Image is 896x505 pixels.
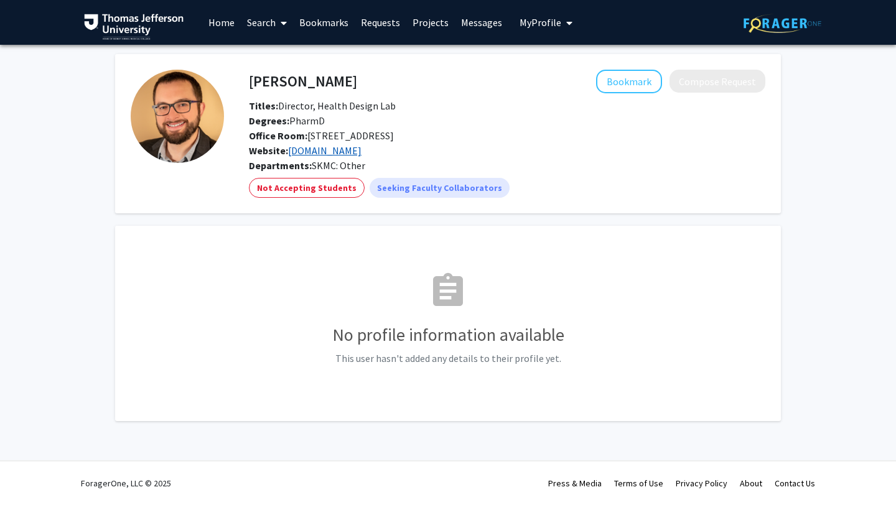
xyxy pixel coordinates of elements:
[355,1,406,44] a: Requests
[670,70,765,93] button: Compose Request to Robert Pugliese
[249,159,312,172] b: Departments:
[249,178,365,198] mat-chip: Not Accepting Students
[548,478,602,489] a: Press & Media
[81,461,171,505] div: ForagerOne, LLC © 2025
[249,100,278,112] b: Titles:
[406,1,455,44] a: Projects
[84,14,184,40] img: Thomas Jefferson University Logo
[455,1,508,44] a: Messages
[249,100,396,112] span: Director, Health Design Lab
[775,478,815,489] a: Contact Us
[249,129,307,142] b: Office Room:
[312,159,365,172] span: SKMC: Other
[249,114,289,127] b: Degrees:
[293,1,355,44] a: Bookmarks
[202,1,241,44] a: Home
[249,129,394,142] span: [STREET_ADDRESS]
[370,178,510,198] mat-chip: Seeking Faculty Collaborators
[131,351,765,366] p: This user hasn't added any details to their profile yet.
[115,226,781,421] fg-card: No Profile Information
[740,478,762,489] a: About
[249,70,357,93] h4: [PERSON_NAME]
[428,271,468,311] mat-icon: assignment
[131,70,224,163] img: Profile Picture
[676,478,727,489] a: Privacy Policy
[249,144,288,157] b: Website:
[520,16,561,29] span: My Profile
[596,70,662,93] button: Add Robert Pugliese to Bookmarks
[288,144,362,157] a: Opens in a new tab
[241,1,293,44] a: Search
[131,325,765,346] h3: No profile information available
[744,14,821,33] img: ForagerOne Logo
[614,478,663,489] a: Terms of Use
[9,449,53,496] iframe: Chat
[249,114,325,127] span: PharmD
